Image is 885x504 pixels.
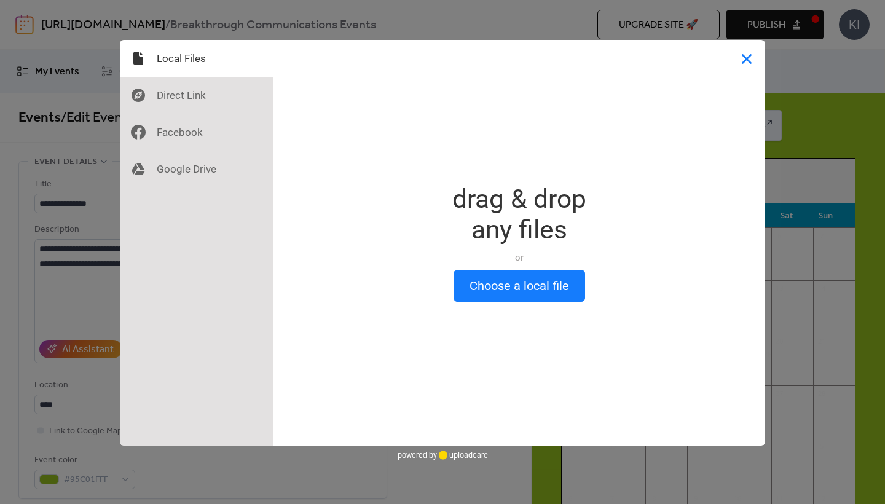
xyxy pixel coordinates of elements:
[454,270,585,302] button: Choose a local file
[452,184,586,245] div: drag & drop any files
[120,114,273,151] div: Facebook
[728,40,765,77] button: Close
[398,446,488,464] div: powered by
[120,151,273,187] div: Google Drive
[437,451,488,460] a: uploadcare
[120,40,273,77] div: Local Files
[120,77,273,114] div: Direct Link
[452,251,586,264] div: or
